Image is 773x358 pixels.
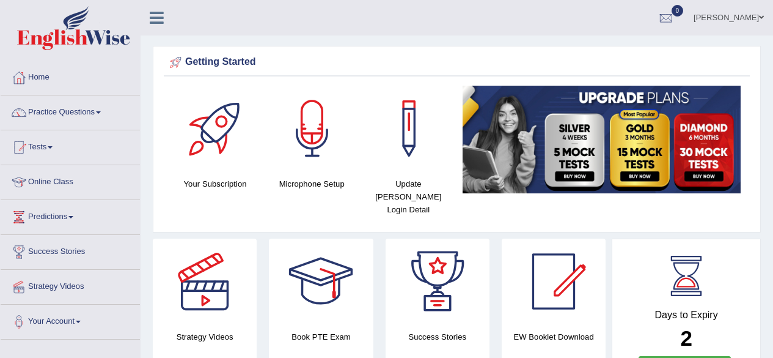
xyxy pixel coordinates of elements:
h4: Microphone Setup [269,177,354,190]
div: Getting Started [167,53,747,72]
a: Online Class [1,165,140,196]
img: small5.jpg [463,86,741,193]
h4: Success Stories [386,330,489,343]
h4: EW Booklet Download [502,330,606,343]
a: Success Stories [1,235,140,266]
a: Predictions [1,200,140,231]
h4: Update [PERSON_NAME] Login Detail [366,177,450,216]
h4: Days to Expiry [626,310,747,321]
a: Strategy Videos [1,270,140,300]
b: 2 [680,326,692,350]
span: 0 [672,5,684,17]
h4: Your Subscription [173,177,257,190]
h4: Book PTE Exam [269,330,373,343]
a: Your Account [1,305,140,335]
a: Home [1,61,140,91]
a: Practice Questions [1,95,140,126]
h4: Strategy Videos [153,330,257,343]
a: Tests [1,130,140,161]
